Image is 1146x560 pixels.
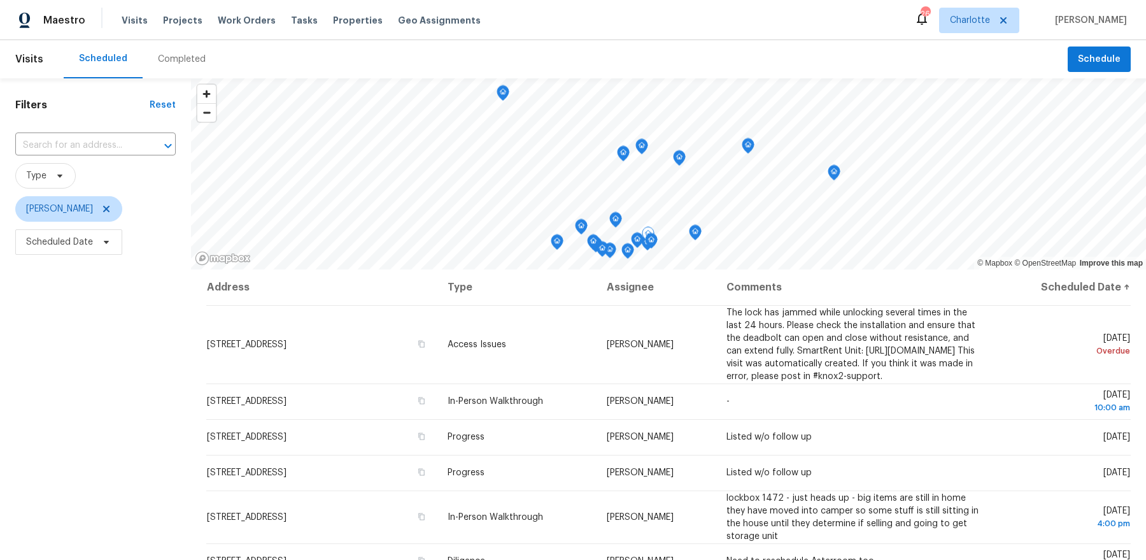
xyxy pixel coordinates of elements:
[1004,517,1130,530] div: 4:00 pm
[497,85,509,105] div: Map marker
[448,340,506,349] span: Access Issues
[122,14,148,27] span: Visits
[416,511,427,522] button: Copy Address
[197,104,216,122] span: Zoom out
[448,433,485,442] span: Progress
[163,14,202,27] span: Projects
[742,138,754,158] div: Map marker
[1004,334,1130,357] span: [DATE]
[207,433,286,442] span: [STREET_ADDRESS]
[1014,259,1076,268] a: OpenStreetMap
[607,340,674,349] span: [PERSON_NAME]
[596,241,609,261] div: Map marker
[448,513,543,522] span: In-Person Walkthrough
[197,103,216,122] button: Zoom out
[416,466,427,478] button: Copy Address
[604,243,616,262] div: Map marker
[1004,391,1130,414] span: [DATE]
[726,494,979,541] span: lockbox 1472 - just heads up - big items are still in home they have moved into camper so some st...
[26,203,93,215] span: [PERSON_NAME]
[448,397,543,406] span: In-Person Walkthrough
[437,269,597,305] th: Type
[950,14,990,27] span: Charlotte
[1103,433,1130,442] span: [DATE]
[631,233,644,252] div: Map marker
[607,468,674,477] span: [PERSON_NAME]
[158,53,206,66] div: Completed
[1103,468,1130,477] span: [DATE]
[43,14,85,27] span: Maestro
[218,14,276,27] span: Work Orders
[617,146,630,166] div: Map marker
[587,234,600,254] div: Map marker
[828,165,840,185] div: Map marker
[416,395,427,406] button: Copy Address
[726,397,730,406] span: -
[191,78,1146,269] canvas: Map
[575,219,588,239] div: Map marker
[416,338,427,350] button: Copy Address
[726,433,812,442] span: Listed w/o follow up
[716,269,994,305] th: Comments
[207,397,286,406] span: [STREET_ADDRESS]
[15,45,43,73] span: Visits
[15,136,140,155] input: Search for an address...
[607,433,674,442] span: [PERSON_NAME]
[977,259,1012,268] a: Mapbox
[207,468,286,477] span: [STREET_ADDRESS]
[642,227,654,247] div: Map marker
[1068,47,1131,73] button: Schedule
[1004,401,1130,414] div: 10:00 am
[207,340,286,349] span: [STREET_ADDRESS]
[1004,345,1130,357] div: Overdue
[921,8,930,20] div: 26
[635,139,648,159] div: Map marker
[607,513,674,522] span: [PERSON_NAME]
[15,99,150,111] h1: Filters
[26,236,93,248] span: Scheduled Date
[333,14,383,27] span: Properties
[621,243,634,263] div: Map marker
[150,99,176,111] div: Reset
[726,468,812,477] span: Listed w/o follow up
[416,431,427,442] button: Copy Address
[1050,14,1127,27] span: [PERSON_NAME]
[551,234,563,254] div: Map marker
[1080,259,1143,268] a: Improve this map
[291,16,318,25] span: Tasks
[398,14,481,27] span: Geo Assignments
[206,269,437,305] th: Address
[207,513,286,522] span: [STREET_ADDRESS]
[197,85,216,103] button: Zoom in
[597,269,716,305] th: Assignee
[195,251,251,266] a: Mapbox homepage
[645,233,658,253] div: Map marker
[726,308,975,381] span: The lock has jammed while unlocking several times in the last 24 hours. Please check the installa...
[1078,52,1121,68] span: Schedule
[607,397,674,406] span: [PERSON_NAME]
[689,225,702,245] div: Map marker
[159,137,177,155] button: Open
[994,269,1131,305] th: Scheduled Date ↑
[1004,506,1130,530] span: [DATE]
[26,169,46,182] span: Type
[673,150,686,170] div: Map marker
[609,212,622,232] div: Map marker
[79,52,127,65] div: Scheduled
[448,468,485,477] span: Progress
